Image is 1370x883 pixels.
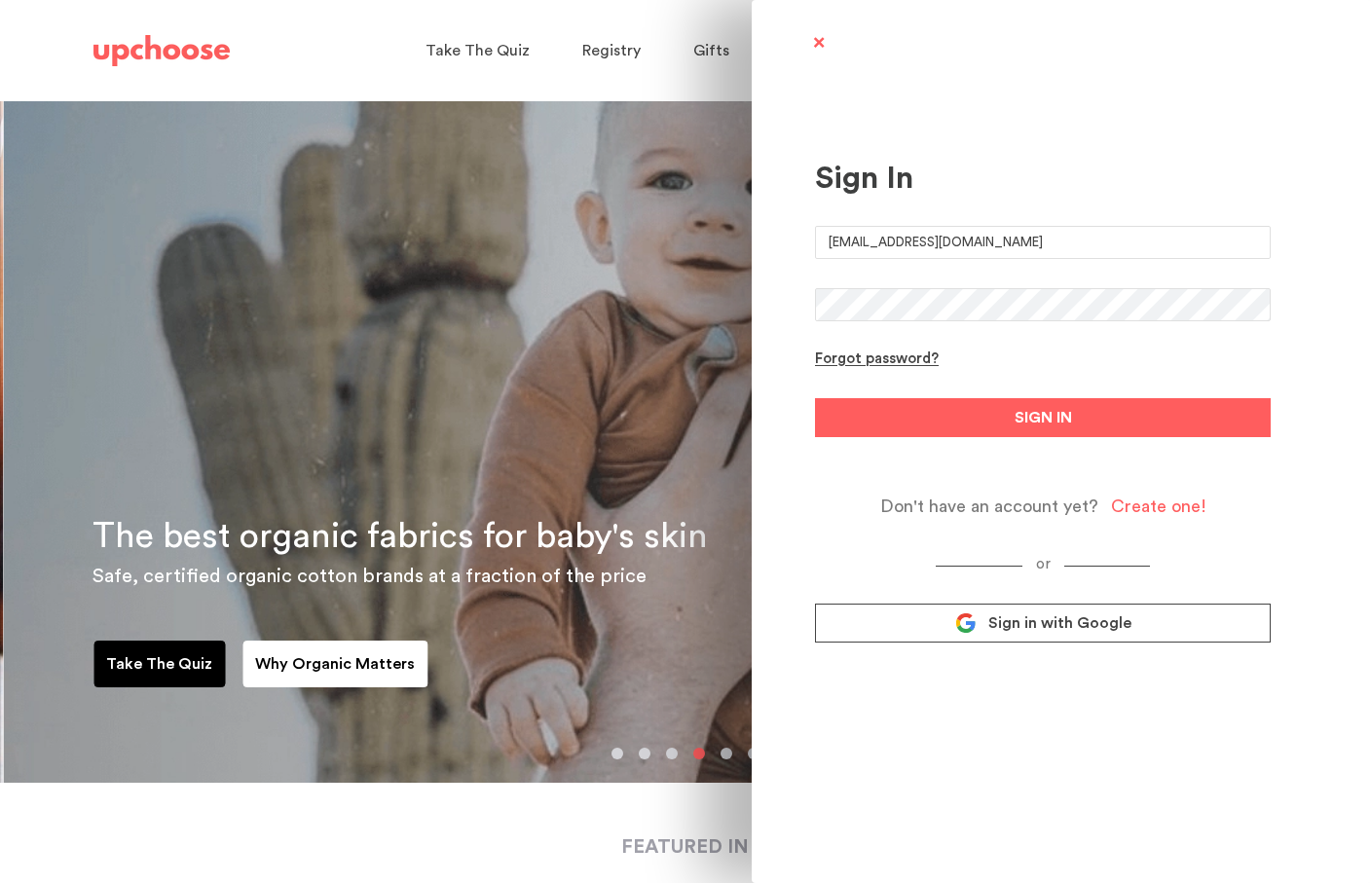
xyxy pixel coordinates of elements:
div: Sign In [815,160,1271,197]
span: or [1022,557,1064,571]
input: E-mail [815,226,1271,259]
div: Forgot password? [815,350,939,369]
a: Sign in with Google [815,604,1271,643]
span: SIGN IN [1015,406,1072,429]
span: Don't have an account yet? [880,496,1098,518]
div: Create one! [1111,496,1206,518]
button: SIGN IN [815,398,1271,437]
span: Sign in with Google [988,613,1131,633]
